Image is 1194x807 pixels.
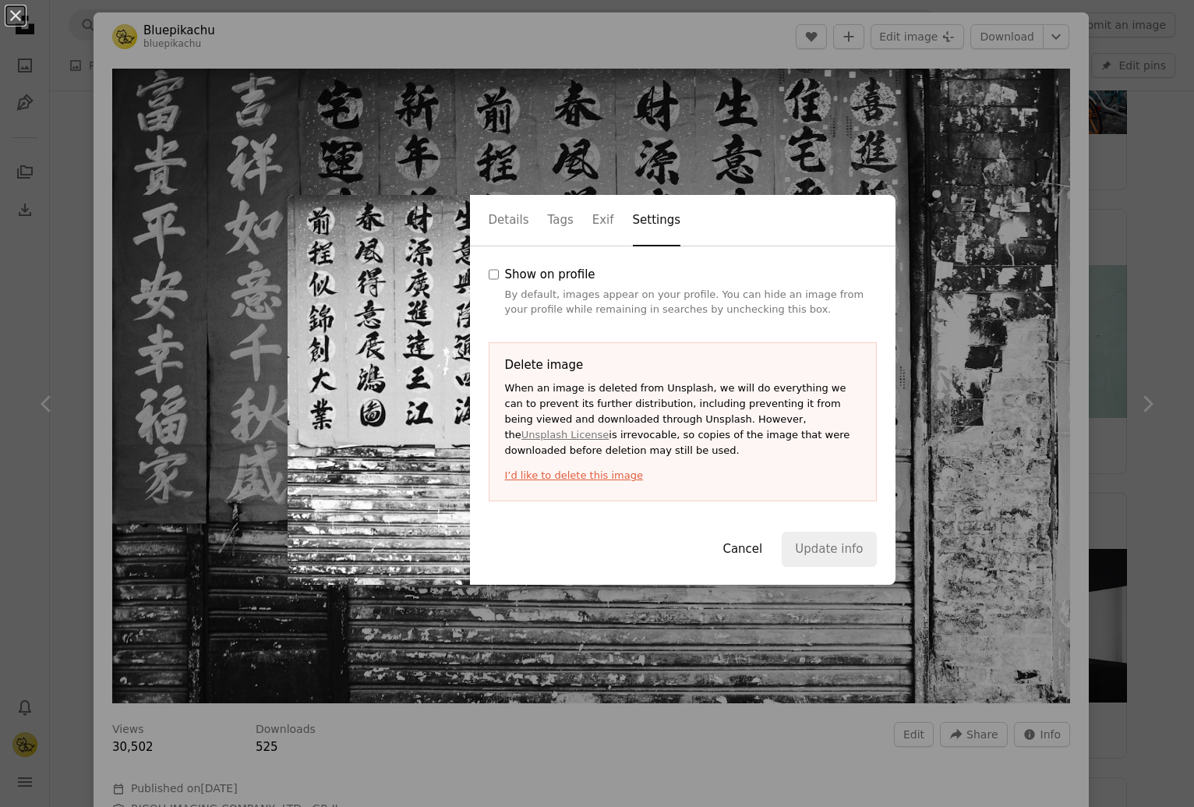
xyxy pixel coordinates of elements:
button: Cancel [709,532,775,566]
span: By default, images appear on your profile. You can hide an image from your profile while remainin... [505,287,877,318]
button: Details [489,196,529,246]
button: Exif [592,196,614,246]
p: When an image is deleted from Unsplash, we will do everything we can to prevent its further distr... [505,380,860,458]
h4: Delete image [505,356,860,374]
button: Tags [548,196,574,246]
button: Settings [633,196,681,246]
img: photo-1619108003492-05e9b7755fce [288,195,470,585]
button: I’d like to delete this image [505,468,860,483]
button: Update info [782,532,876,566]
input: Show on profileBy default, images appear on your profile. You can hide an image from your profile... [489,265,499,284]
a: Unsplash License [521,429,609,441]
span: Show on profile [505,265,877,284]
